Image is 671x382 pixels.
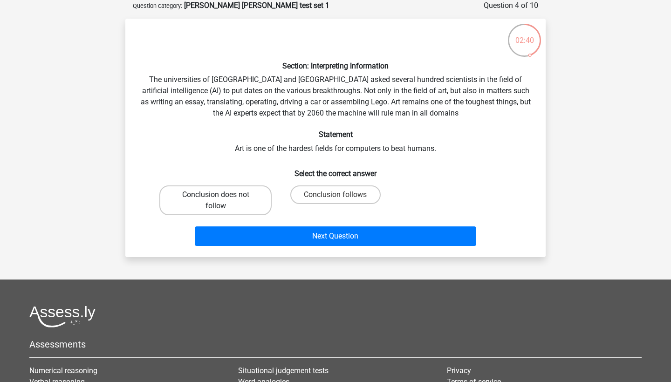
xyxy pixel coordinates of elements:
[29,366,97,375] a: Numerical reasoning
[290,185,380,204] label: Conclusion follows
[140,162,531,178] h6: Select the correct answer
[29,306,96,327] img: Assessly logo
[29,339,642,350] h5: Assessments
[507,23,542,46] div: 02:40
[159,185,272,215] label: Conclusion does not follow
[129,26,542,250] div: The universities of [GEOGRAPHIC_DATA] and [GEOGRAPHIC_DATA] asked several hundred scientists in t...
[140,130,531,139] h6: Statement
[140,61,531,70] h6: Section: Interpreting Information
[238,366,329,375] a: Situational judgement tests
[447,366,471,375] a: Privacy
[184,1,329,10] strong: [PERSON_NAME] [PERSON_NAME] test set 1
[133,2,182,9] small: Question category:
[195,226,477,246] button: Next Question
